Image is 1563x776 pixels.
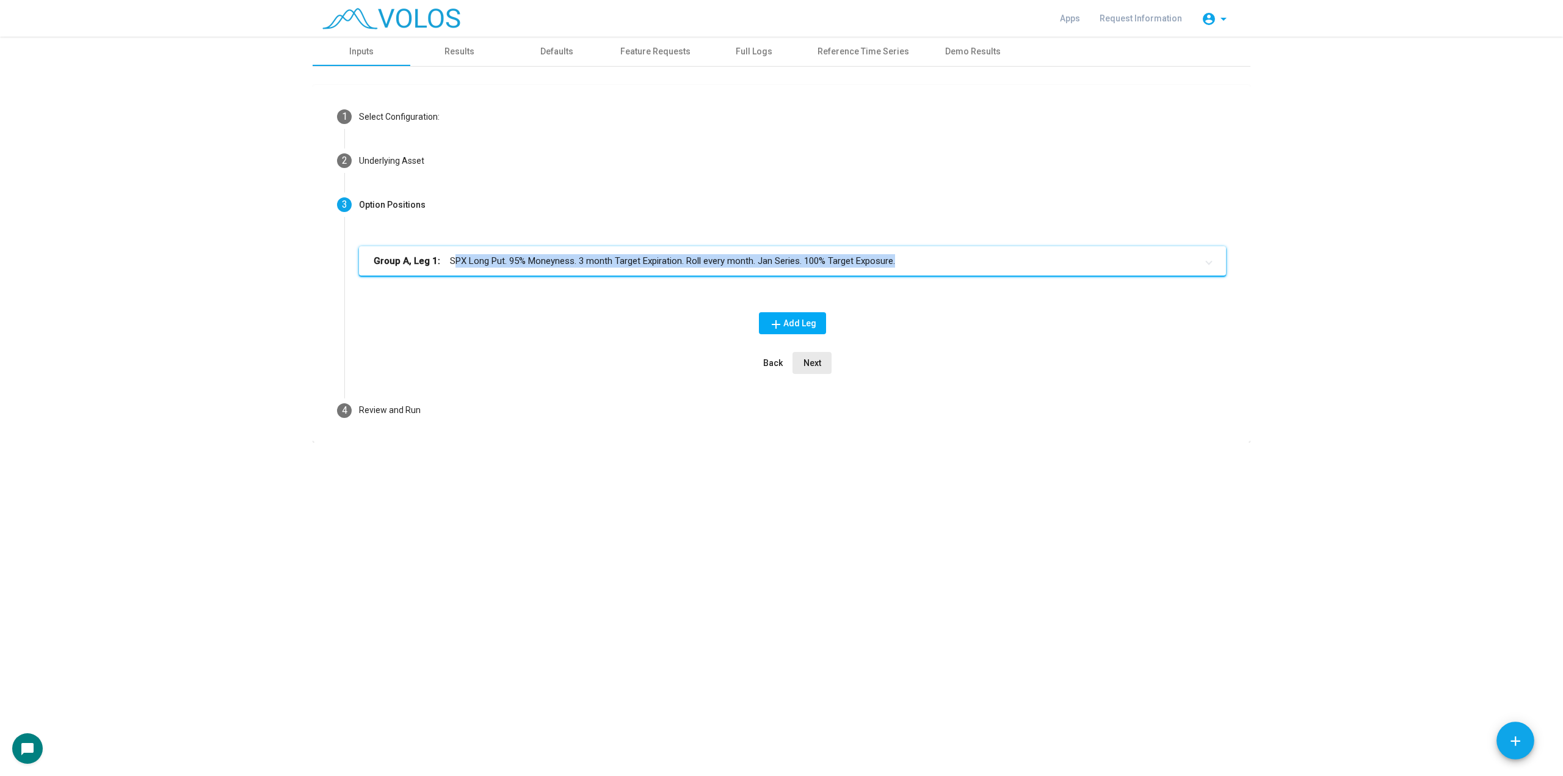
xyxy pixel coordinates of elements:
[769,317,783,332] mat-icon: add
[753,352,792,374] button: Back
[759,312,826,334] button: Add Leg
[349,45,374,58] div: Inputs
[769,318,816,328] span: Add Leg
[359,246,1226,276] mat-expansion-panel-header: Group A, Leg 1:SPX Long Put. 95% Moneyness. 3 month Target Expiration. Roll every month. Jan Seri...
[1507,733,1523,749] mat-icon: add
[1202,12,1216,26] mat-icon: account_circle
[359,199,426,211] div: Option Positions
[803,358,821,368] span: Next
[1050,7,1090,29] a: Apps
[359,111,440,123] div: Select Configuration:
[20,742,35,756] mat-icon: chat_bubble
[763,358,783,368] span: Back
[444,45,474,58] div: Results
[1090,7,1192,29] a: Request Information
[374,254,1197,268] mat-panel-title: SPX Long Put. 95% Moneyness. 3 month Target Expiration. Roll every month. Jan Series. 100% Target...
[945,45,1001,58] div: Demo Results
[1100,13,1182,23] span: Request Information
[1216,12,1231,26] mat-icon: arrow_drop_down
[1496,722,1534,760] button: Add icon
[342,199,347,210] span: 3
[1060,13,1080,23] span: Apps
[359,155,424,167] div: Underlying Asset
[342,111,347,122] span: 1
[818,45,909,58] div: Reference Time Series
[359,404,421,417] div: Review and Run
[342,404,347,416] span: 4
[620,45,691,58] div: Feature Requests
[736,45,772,58] div: Full Logs
[342,155,347,166] span: 2
[540,45,573,58] div: Defaults
[792,352,832,374] button: Next
[374,254,440,268] b: Group A, Leg 1:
